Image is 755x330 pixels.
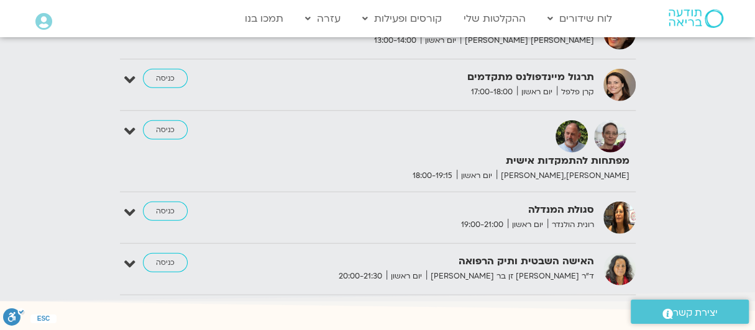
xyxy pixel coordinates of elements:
strong: מפתחות להתמקדות אישית [325,153,629,169]
a: תמכו בנו [239,7,290,30]
a: כניסה [143,69,188,89]
a: יצירת קשר [631,300,749,324]
img: תודעה בריאה [669,9,723,28]
strong: תרגול מיינדפולנס מתקדמים [290,69,594,86]
span: יום ראשון [457,169,496,182]
span: 18:00-19:15 [408,169,457,182]
strong: האישה השבטית ותיק הרפואה [290,253,594,270]
a: כניסה [143,253,188,273]
a: עזרה [299,7,347,30]
a: כניסה [143,202,188,221]
strong: סגולת המנדלה [290,202,594,218]
a: כניסה [143,120,188,140]
span: 19:00-21:00 [457,218,508,231]
span: רונית הולנדר [547,218,594,231]
span: ד״ר [PERSON_NAME] זן בר [PERSON_NAME] [426,270,594,283]
a: לוח שידורים [541,7,618,30]
span: 20:00-21:30 [334,270,387,283]
span: 17:00-18:00 [467,86,517,99]
span: יום ראשון [387,270,426,283]
a: ההקלטות שלי [457,7,532,30]
span: 13:00-14:00 [370,34,421,47]
span: [PERSON_NAME] [PERSON_NAME] [460,34,594,47]
span: יום ראשון [508,218,547,231]
span: קרן פלפל [557,86,594,99]
span: יום ראשון [517,86,557,99]
span: יום ראשון [421,34,460,47]
span: [PERSON_NAME],[PERSON_NAME] [496,169,629,182]
span: יצירת קשר [673,305,718,321]
a: קורסים ופעילות [356,7,448,30]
